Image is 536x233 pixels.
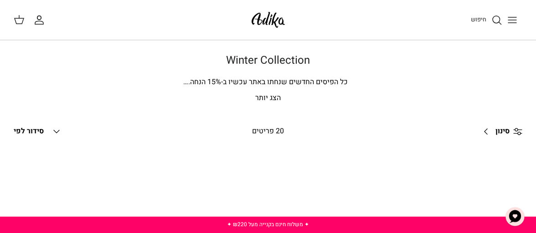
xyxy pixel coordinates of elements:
p: הצג יותר [14,92,522,104]
div: 20 פריטים [204,126,331,137]
a: חיפוש [471,15,502,25]
h1: Winter Collection [14,54,522,67]
span: 15 [207,76,216,87]
span: סידור לפי [14,126,44,137]
span: % הנחה. [183,76,221,87]
button: סידור לפי [14,122,62,142]
a: החשבון שלי [34,15,48,25]
span: חיפוש [471,15,486,24]
a: סינון [477,121,522,142]
span: כל הפיסים החדשים שנחתו באתר עכשיו ב- [221,76,348,87]
button: צ'אט [501,203,529,230]
img: Adika IL [249,9,288,30]
a: ✦ משלוח חינם בקנייה מעל ₪220 ✦ [227,220,309,228]
span: סינון [495,126,510,137]
button: Toggle menu [502,10,522,30]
